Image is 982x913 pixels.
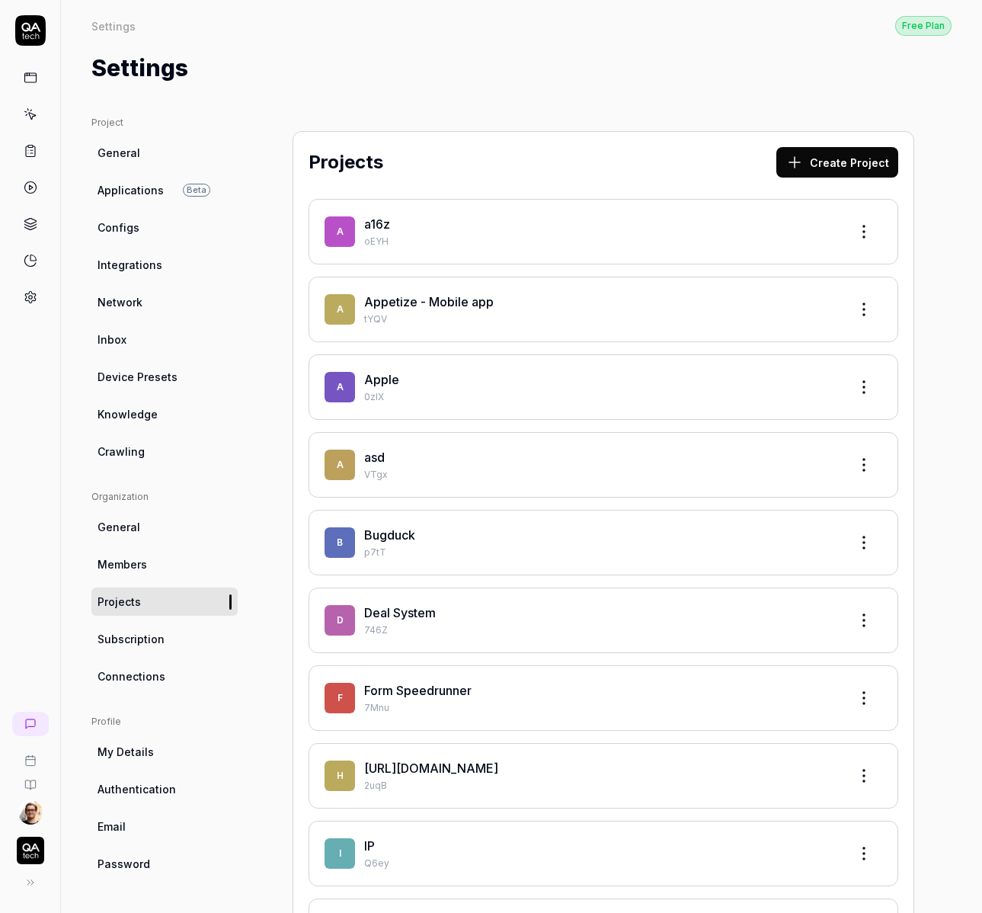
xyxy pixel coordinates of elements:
span: Crawling [98,444,145,460]
img: QA Tech Logo [17,837,44,864]
a: IP [364,838,375,854]
div: Organization [91,490,238,504]
span: Applications [98,182,164,198]
span: I [325,838,355,869]
a: Integrations [91,251,238,279]
h2: Projects [309,149,383,176]
a: [URL][DOMAIN_NAME] [364,761,498,776]
span: Integrations [98,257,162,273]
span: Inbox [98,332,126,348]
span: Connections [98,668,165,684]
span: Email [98,818,126,835]
a: Email [91,812,238,841]
span: a [325,450,355,480]
p: 7Mnu [364,701,836,715]
a: a16z [364,216,390,232]
a: Subscription [91,625,238,653]
div: Profile [91,715,238,729]
span: Knowledge [98,406,158,422]
a: New conversation [12,712,49,736]
p: 2uqB [364,779,836,793]
span: Members [98,556,147,572]
a: Network [91,288,238,316]
span: Configs [98,219,139,235]
span: h [325,761,355,791]
span: Password [98,856,150,872]
span: Subscription [98,631,165,647]
p: oEYH [364,235,836,248]
a: Password [91,850,238,878]
span: Beta [183,184,210,197]
p: tYQV [364,312,836,326]
a: My Details [91,738,238,766]
a: asd [364,450,385,465]
a: Crawling [91,437,238,466]
h1: Settings [91,51,188,85]
a: General [91,139,238,167]
span: A [325,372,355,402]
a: Deal System [364,605,436,620]
a: ApplicationsBeta [91,176,238,204]
span: Authentication [98,781,176,797]
a: Configs [91,213,238,242]
a: Knowledge [91,400,238,428]
img: 704fe57e-bae9-4a0d-8bcb-c4203d9f0bb2.jpeg [18,800,43,825]
p: p7tT [364,546,836,559]
a: General [91,513,238,541]
div: Project [91,116,238,130]
p: VTgx [364,468,836,482]
a: Book a call with us [6,742,54,767]
span: B [325,527,355,558]
span: My Details [98,744,154,760]
p: 746Z [364,623,836,637]
p: Q6ey [364,857,836,870]
a: Inbox [91,325,238,354]
a: Documentation [6,767,54,791]
div: Settings [91,18,136,34]
span: General [98,519,140,535]
a: Projects [91,588,238,616]
button: QA Tech Logo [6,825,54,867]
span: Device Presets [98,369,178,385]
span: General [98,145,140,161]
button: Create Project [776,147,898,178]
div: Free Plan [895,16,952,36]
a: Authentication [91,775,238,803]
span: Projects [98,594,141,610]
span: A [325,294,355,325]
span: a [325,216,355,247]
span: F [325,683,355,713]
a: Form Speedrunner [364,683,472,698]
a: Connections [91,662,238,690]
a: Device Presets [91,363,238,391]
p: 0zIX [364,390,836,404]
span: D [325,605,355,636]
a: Bugduck [364,527,415,543]
span: Network [98,294,142,310]
a: Apple [364,372,399,387]
a: Members [91,550,238,578]
a: Appetize - Mobile app [364,294,494,309]
button: Free Plan [895,15,952,36]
